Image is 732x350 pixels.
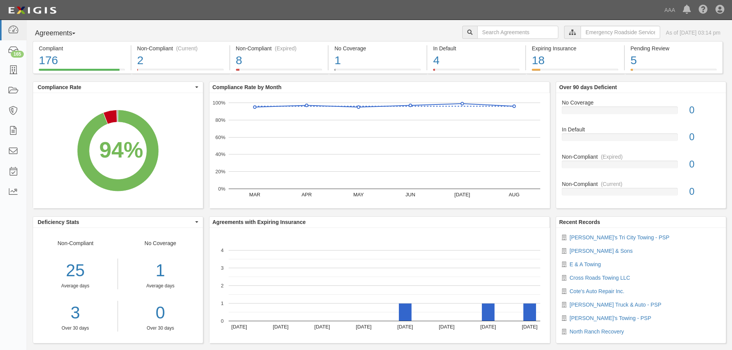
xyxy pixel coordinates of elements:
[334,52,421,69] div: 1
[569,248,632,254] a: [PERSON_NAME] & Sons
[684,103,726,117] div: 0
[439,324,455,330] text: [DATE]
[273,324,289,330] text: [DATE]
[433,45,520,52] div: In Default
[33,301,118,325] a: 3
[569,288,624,294] a: Cote's Auto Repair Inc.
[684,158,726,171] div: 0
[230,69,328,75] a: Non-Compliant(Expired)8
[684,185,726,199] div: 0
[569,302,661,308] a: [PERSON_NAME] Truck & Auto - PSP
[522,324,538,330] text: [DATE]
[569,234,669,241] a: [PERSON_NAME]'s Tri City Towing - PSP
[526,69,624,75] a: Expiring Insurance18
[176,45,198,52] div: (Current)
[329,69,427,75] a: No Coverage1
[562,126,720,153] a: In Default0
[556,180,726,188] div: Non-Compliant
[556,153,726,161] div: Non-Compliant
[631,45,717,52] div: Pending Review
[38,218,193,226] span: Deficiency Stats
[356,324,372,330] text: [DATE]
[209,93,550,208] svg: A chart.
[236,52,322,69] div: 8
[221,300,224,306] text: 1
[11,51,24,58] div: 165
[215,134,225,140] text: 60%
[39,52,125,69] div: 176
[33,325,118,332] div: Over 30 days
[39,45,125,52] div: Compliant
[699,5,708,15] i: Help Center - Complianz
[33,26,90,41] button: Agreements
[601,180,622,188] div: (Current)
[221,265,224,271] text: 3
[33,69,131,75] a: Compliant176
[33,259,118,283] div: 25
[275,45,297,52] div: (Expired)
[477,26,558,39] input: Search Agreements
[631,52,717,69] div: 5
[581,26,660,39] input: Emergency Roadside Service (ERS)
[684,130,726,144] div: 0
[454,192,470,197] text: [DATE]
[353,192,364,197] text: MAY
[556,126,726,133] div: In Default
[221,283,224,289] text: 2
[480,324,496,330] text: [DATE]
[124,325,197,332] div: Over 30 days
[509,192,520,197] text: AUG
[301,192,312,197] text: APR
[33,93,203,208] svg: A chart.
[33,239,118,332] div: Non-Compliant
[33,217,203,227] button: Deficiency Stats
[218,186,225,192] text: 0%
[666,29,720,36] div: As of [DATE] 03:14 pm
[433,52,520,69] div: 4
[33,82,203,93] button: Compliance Rate
[569,315,651,321] a: [PERSON_NAME]'s Towing - PSP
[215,117,225,123] text: 80%
[124,301,197,325] a: 0
[124,259,197,283] div: 1
[405,192,415,197] text: JUN
[569,275,630,281] a: Cross Roads Towing LLC
[559,84,617,90] b: Over 90 days Deficient
[137,45,224,52] div: Non-Compliant (Current)
[137,52,224,69] div: 2
[532,45,618,52] div: Expiring Insurance
[38,83,193,91] span: Compliance Rate
[236,45,322,52] div: Non-Compliant (Expired)
[397,324,413,330] text: [DATE]
[231,324,247,330] text: [DATE]
[556,99,726,106] div: No Coverage
[221,318,224,324] text: 0
[249,192,260,197] text: MAR
[215,169,225,174] text: 20%
[427,69,525,75] a: In Default4
[334,45,421,52] div: No Coverage
[215,151,225,157] text: 40%
[124,283,197,289] div: Average days
[569,328,624,335] a: North Ranch Recovery
[6,3,59,17] img: logo-5460c22ac91f19d4615b14bd174203de0afe785f0fc80cf4dbbc73dc1793850b.png
[314,324,330,330] text: [DATE]
[559,219,600,225] b: Recent Records
[562,180,720,202] a: Non-Compliant(Current)0
[532,52,618,69] div: 18
[209,228,550,343] svg: A chart.
[601,153,623,161] div: (Expired)
[661,2,679,18] a: AAA
[118,239,203,332] div: No Coverage
[33,283,118,289] div: Average days
[625,69,723,75] a: Pending Review5
[562,153,720,180] a: Non-Compliant(Expired)0
[212,219,306,225] b: Agreements with Expiring Insurance
[221,247,224,253] text: 4
[569,261,601,267] a: E & A Towing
